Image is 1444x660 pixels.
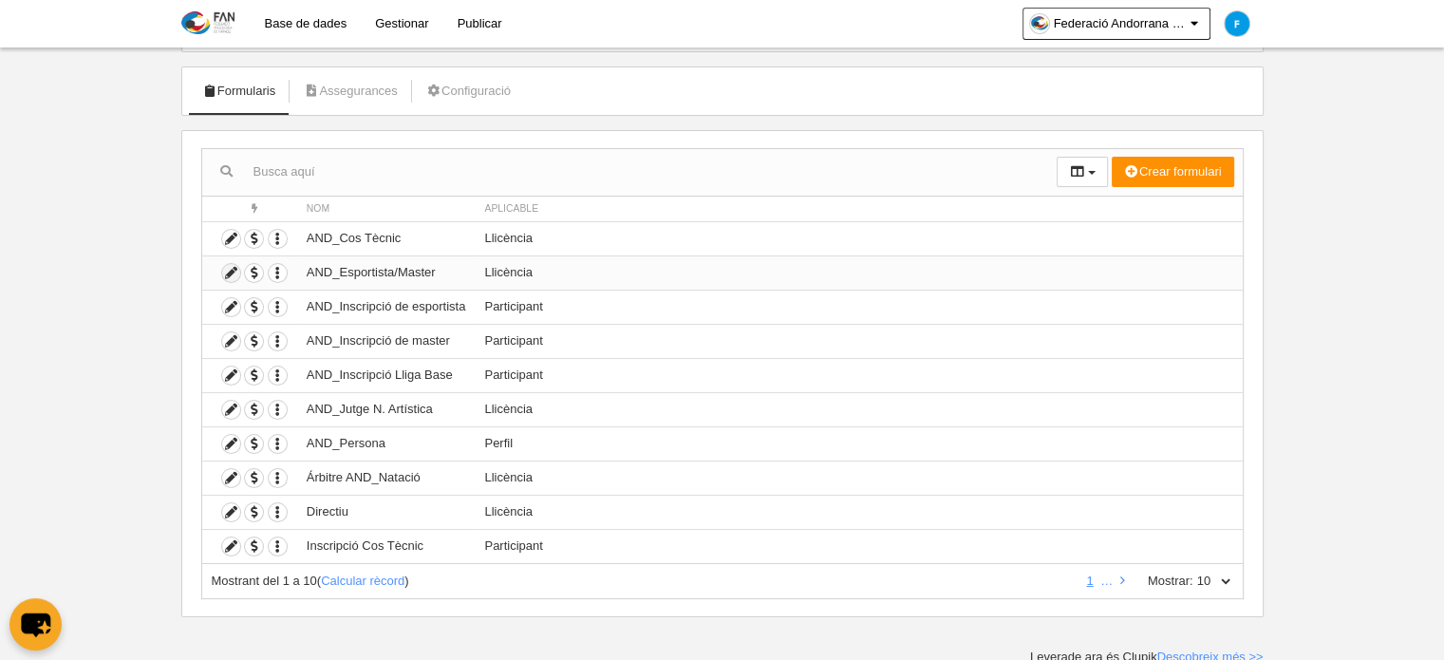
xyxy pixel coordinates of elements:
[321,574,404,588] a: Calcular rècord
[475,358,1242,392] td: Participant
[484,203,538,214] span: Aplicable
[212,573,1074,590] div: ( )
[297,221,476,255] td: AND_Cos Tècnic
[475,221,1242,255] td: Llicència
[475,426,1242,461] td: Perfil
[1030,14,1049,33] img: Oajym0CUoKnW.30x30.jpg
[297,324,476,358] td: AND_Inscripció de master
[202,158,1058,186] input: Busca aquí
[1129,573,1193,590] label: Mostrar:
[475,461,1242,495] td: Llicència
[475,255,1242,290] td: Llicència
[475,324,1242,358] td: Participant
[1112,157,1234,187] button: Crear formulari
[1100,573,1113,590] li: …
[475,392,1242,426] td: Llicència
[307,203,329,214] span: Nom
[475,290,1242,324] td: Participant
[1054,14,1187,33] span: Federació Andorrana de Natació
[181,11,234,34] img: Federació Andorrana de Natació
[297,290,476,324] td: AND_Inscripció de esportista
[9,598,62,651] button: chat-button
[1225,11,1249,36] img: c2l6ZT0zMHgzMCZmcz05JnRleHQ9RiZiZz0wMzliZTU%3D.png
[192,77,287,105] a: Formularis
[297,426,476,461] td: AND_Persona
[297,255,476,290] td: AND_Esportista/Master
[297,529,476,563] td: Inscripció Cos Tècnic
[1082,574,1097,588] a: 1
[297,358,476,392] td: AND_Inscripció Lliga Base
[297,392,476,426] td: AND_Jutge N. Artística
[416,77,521,105] a: Configuració
[475,529,1242,563] td: Participant
[293,77,408,105] a: Assegurances
[297,461,476,495] td: Árbitre AND_Natació
[1022,8,1210,40] a: Federació Andorrana de Natació
[212,574,317,588] span: Mostrant del 1 a 10
[475,495,1242,529] td: Llicència
[297,495,476,529] td: Directiu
